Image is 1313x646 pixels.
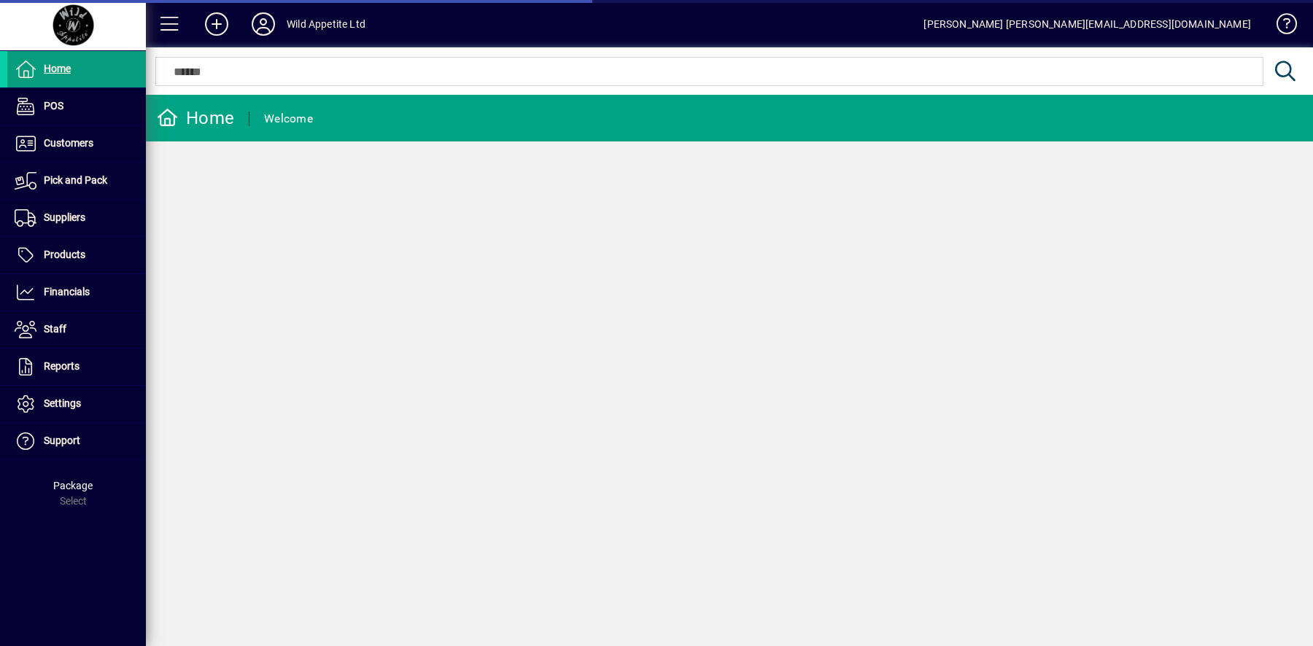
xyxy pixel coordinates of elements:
[7,237,146,273] a: Products
[53,480,93,491] span: Package
[264,107,313,131] div: Welcome
[7,200,146,236] a: Suppliers
[44,249,85,260] span: Products
[44,435,80,446] span: Support
[240,11,287,37] button: Profile
[7,423,146,459] a: Support
[1266,3,1295,50] a: Knowledge Base
[7,88,146,125] a: POS
[157,106,234,130] div: Home
[44,397,81,409] span: Settings
[44,137,93,149] span: Customers
[44,360,80,372] span: Reports
[7,349,146,385] a: Reports
[7,163,146,199] a: Pick and Pack
[193,11,240,37] button: Add
[44,63,71,74] span: Home
[44,174,107,186] span: Pick and Pack
[44,323,66,335] span: Staff
[44,286,90,297] span: Financials
[7,386,146,422] a: Settings
[7,125,146,162] a: Customers
[7,311,146,348] a: Staff
[7,274,146,311] a: Financials
[287,12,365,36] div: Wild Appetite Ltd
[44,211,85,223] span: Suppliers
[44,100,63,112] span: POS
[923,12,1251,36] div: [PERSON_NAME] [PERSON_NAME][EMAIL_ADDRESS][DOMAIN_NAME]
